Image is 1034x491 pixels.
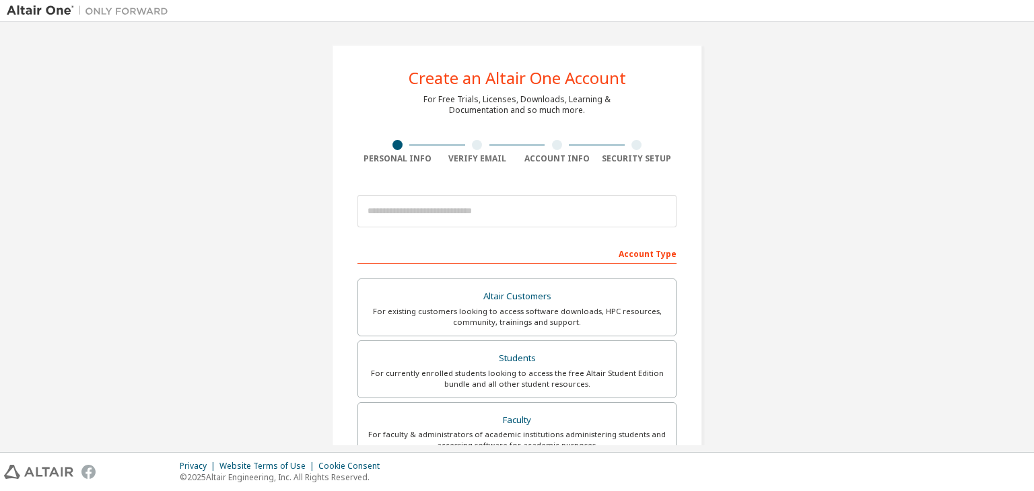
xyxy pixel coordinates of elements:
[7,4,175,17] img: Altair One
[438,153,518,164] div: Verify Email
[81,465,96,479] img: facebook.svg
[366,306,668,328] div: For existing customers looking to access software downloads, HPC resources, community, trainings ...
[366,349,668,368] div: Students
[366,429,668,451] div: For faculty & administrators of academic institutions administering students and accessing softwa...
[409,70,626,86] div: Create an Altair One Account
[318,461,388,471] div: Cookie Consent
[366,411,668,430] div: Faculty
[4,465,73,479] img: altair_logo.svg
[366,287,668,306] div: Altair Customers
[357,242,677,264] div: Account Type
[517,153,597,164] div: Account Info
[180,471,388,483] p: © 2025 Altair Engineering, Inc. All Rights Reserved.
[597,153,677,164] div: Security Setup
[423,94,611,116] div: For Free Trials, Licenses, Downloads, Learning & Documentation and so much more.
[357,153,438,164] div: Personal Info
[219,461,318,471] div: Website Terms of Use
[180,461,219,471] div: Privacy
[366,368,668,389] div: For currently enrolled students looking to access the free Altair Student Edition bundle and all ...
